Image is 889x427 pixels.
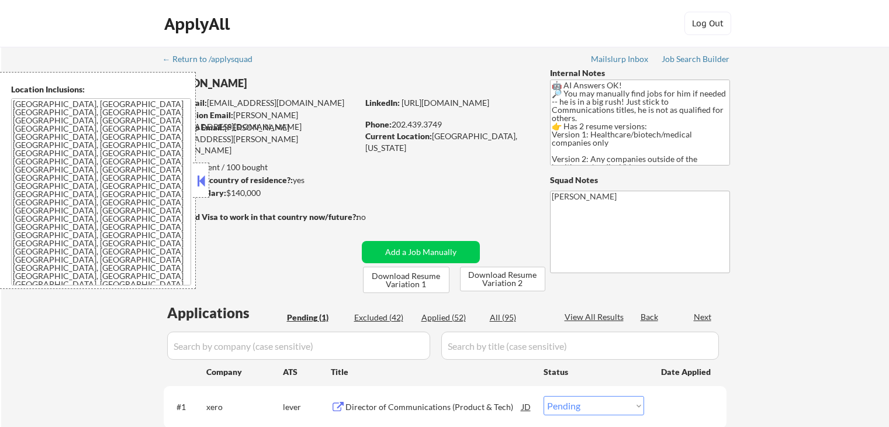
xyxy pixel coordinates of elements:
div: Mailslurp Inbox [591,55,649,63]
div: Next [694,311,712,323]
div: Company [206,366,283,378]
div: View All Results [565,311,627,323]
div: Director of Communications (Product & Tech) [345,401,522,413]
strong: Phone: [365,119,392,129]
div: Title [331,366,532,378]
div: [PERSON_NAME][EMAIL_ADDRESS][DOMAIN_NAME] [164,109,358,132]
div: Applications [167,306,283,320]
div: ← Return to /applysquad [162,55,264,63]
button: Add a Job Manually [362,241,480,263]
div: [GEOGRAPHIC_DATA], [US_STATE] [365,130,531,153]
div: Status [544,361,644,382]
div: Location Inclusions: [11,84,191,95]
div: 52 sent / 100 bought [163,161,358,173]
a: ← Return to /applysquad [162,54,264,66]
button: Download Resume Variation 2 [460,267,545,291]
div: Job Search Builder [662,55,730,63]
div: 202.439.3749 [365,119,531,130]
div: [PERSON_NAME][EMAIL_ADDRESS][PERSON_NAME][DOMAIN_NAME] [164,122,358,156]
input: Search by title (case sensitive) [441,332,719,360]
strong: Current Location: [365,131,432,141]
div: Excluded (42) [354,312,413,323]
div: no [357,211,390,223]
div: yes [163,174,354,186]
a: Job Search Builder [662,54,730,66]
div: $140,000 [163,187,358,199]
button: Download Resume Variation 1 [363,267,449,293]
div: ATS [283,366,331,378]
div: lever [283,401,331,413]
div: JD [521,396,532,417]
div: #1 [177,401,197,413]
div: xero [206,401,283,413]
div: Back [641,311,659,323]
div: Internal Notes [550,67,730,79]
a: Mailslurp Inbox [591,54,649,66]
div: All (95) [490,312,548,323]
div: [EMAIL_ADDRESS][DOMAIN_NAME] [164,97,358,109]
div: [PERSON_NAME] [164,76,404,91]
a: [URL][DOMAIN_NAME] [402,98,489,108]
div: Squad Notes [550,174,730,186]
div: Applied (52) [421,312,480,323]
div: Pending (1) [287,312,345,323]
div: ApplyAll [164,14,233,34]
strong: Can work in country of residence?: [163,175,293,185]
button: Log Out [684,12,731,35]
strong: LinkedIn: [365,98,400,108]
strong: Will need Visa to work in that country now/future?: [164,212,358,222]
input: Search by company (case sensitive) [167,332,430,360]
div: Date Applied [661,366,712,378]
